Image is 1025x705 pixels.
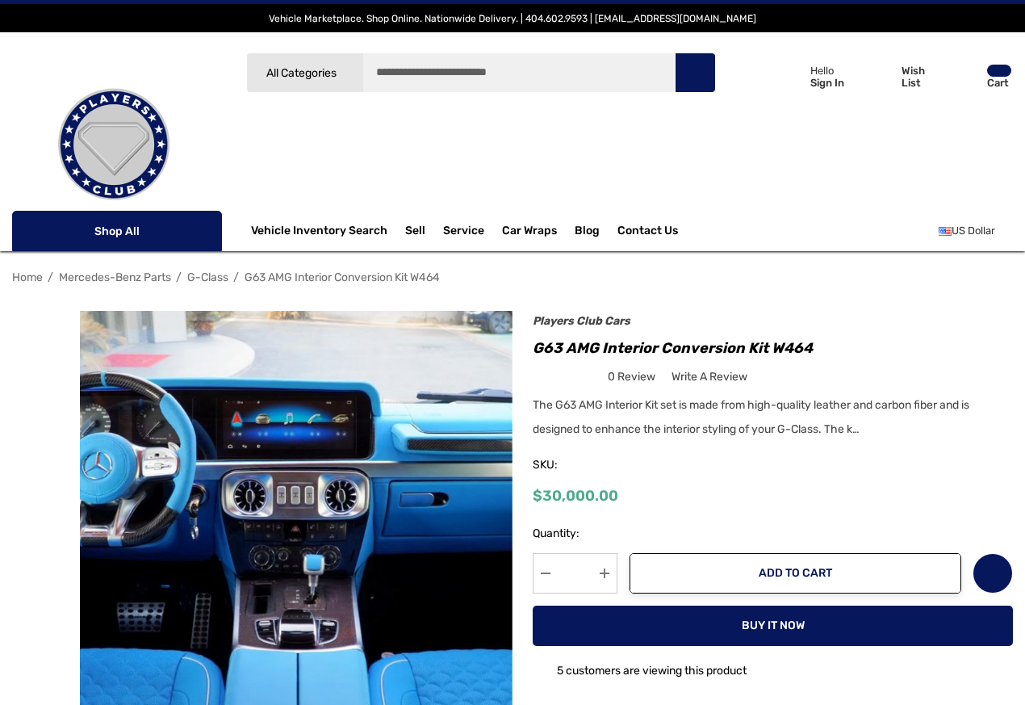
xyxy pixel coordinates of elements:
[990,269,1013,285] a: Next
[533,335,1013,361] h1: G63 AMG Interior Conversion Kit W464
[246,52,363,93] a: All Categories Icon Arrow Down Icon Arrow Up
[868,66,893,89] svg: Wish List
[193,225,204,237] svg: Icon Arrow Down
[671,370,747,384] span: Write a Review
[860,48,946,104] a: Wish List Wish List
[30,222,54,241] svg: Icon Line
[810,77,844,89] p: Sign In
[965,269,988,285] a: Previous
[533,656,747,681] div: 5 customers are viewing this product
[269,13,756,24] span: Vehicle Marketplace. Shop Online. Nationwide Delivery. | 404.602.9593 | [EMAIL_ADDRESS][DOMAIN_NAME]
[946,48,1013,111] a: Cart with 0 items
[533,314,630,328] a: Players Club Cars
[760,48,852,104] a: Sign in
[973,553,1013,594] a: Wish List
[502,215,575,247] a: Car Wraps
[671,367,747,387] a: Write a Review
[266,66,337,80] span: All Categories
[533,487,618,505] span: $30,000.00
[533,454,613,476] span: SKU:
[12,211,222,251] p: Shop All
[987,77,1011,89] p: Cart
[405,215,443,247] a: Sell
[59,271,171,284] a: Mercedes-Benz Parts
[33,64,195,225] img: Players Club | Cars For Sale
[953,65,977,88] svg: Review Your Cart
[617,224,678,241] a: Contact Us
[187,271,228,284] a: G-Class
[245,271,440,284] a: G63 AMG Interior Conversion Kit W464
[608,367,655,387] span: 0 review
[12,271,43,284] a: Home
[405,224,425,241] span: Sell
[630,553,961,594] button: Add to Cart
[533,606,1013,646] button: Buy it now
[779,65,801,87] svg: Icon User Account
[443,224,484,241] a: Service
[251,224,387,241] a: Vehicle Inventory Search
[984,564,1002,583] svg: Wish List
[12,263,1013,292] nav: Breadcrumb
[339,67,351,79] svg: Icon Arrow Down
[902,65,944,89] p: Wish List
[533,398,969,436] span: The G63 AMG Interior Kit set is made from high-quality leather and carbon fiber and is designed t...
[533,524,617,543] label: Quantity:
[675,52,715,93] button: Search
[939,215,1013,247] a: USD
[810,65,844,77] p: Hello
[575,224,600,241] a: Blog
[502,224,557,241] span: Car Wraps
